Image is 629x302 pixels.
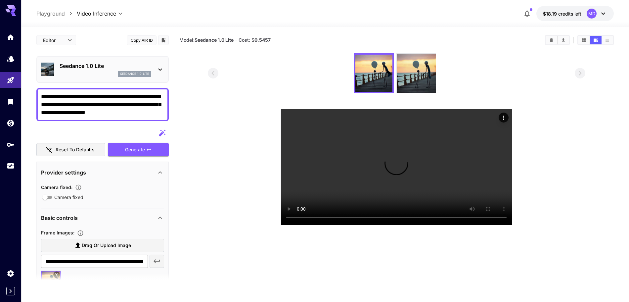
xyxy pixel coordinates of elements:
button: Reset to defaults [36,143,105,157]
div: Wallet [7,119,15,127]
b: 0.5457 [254,37,271,43]
div: Home [7,33,15,41]
div: API Keys [7,140,15,149]
button: Add to library [160,36,166,44]
span: Editor [43,37,64,44]
button: Show media in list view [602,36,613,44]
span: Camera fixed : [41,184,72,190]
div: Clear AllDownload All [545,35,570,45]
button: Clear All [546,36,557,44]
span: $18.19 [543,11,558,17]
span: credits left [558,11,581,17]
button: Show media in grid view [578,36,590,44]
button: Upload frame images. [74,230,86,236]
p: Seedance 1.0 Lite [60,62,151,70]
p: Basic controls [41,214,78,222]
span: Video Inference [77,10,116,18]
div: Library [7,97,15,106]
span: Camera fixed [54,194,83,201]
span: Drag or upload image [82,241,131,250]
label: Drag or upload image [41,239,164,252]
button: Download All [558,36,569,44]
div: $18.18567 [543,10,581,17]
p: · [235,36,237,44]
p: Provider settings [41,169,86,176]
div: Settings [7,269,15,277]
div: Seedance 1.0 Liteseedance_1_0_lite [41,59,164,79]
button: $18.18567MD [536,6,614,21]
b: Seedance 1.0 Lite [195,37,234,43]
nav: breadcrumb [36,10,77,18]
div: Basic controls [41,210,164,226]
button: Copy AIR ID [127,35,157,45]
p: seedance_1_0_lite [120,72,149,76]
span: Generate [125,146,145,154]
div: Provider settings [41,165,164,180]
button: Expand sidebar [6,287,15,295]
a: Playground [36,10,65,18]
div: MD [587,9,597,19]
img: 9iCgBqAAAABklEQVQDADNb8i7OSXOAAAAAAElFTkSuQmCC [397,54,436,93]
div: Playground [7,76,15,84]
div: Actions [499,113,509,123]
span: Cost: $ [239,37,271,43]
div: Show media in grid viewShow media in video viewShow media in list view [577,35,614,45]
span: Frame Images : [41,230,74,235]
div: Models [7,55,15,63]
img: 7zK7HMAAAAGSURBVAMAUXNMXzR8mcwAAAAASUVORK5CYII= [355,55,392,92]
button: Generate [108,143,169,157]
span: Model: [179,37,234,43]
div: Usage [7,162,15,170]
button: Show media in video view [590,36,602,44]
